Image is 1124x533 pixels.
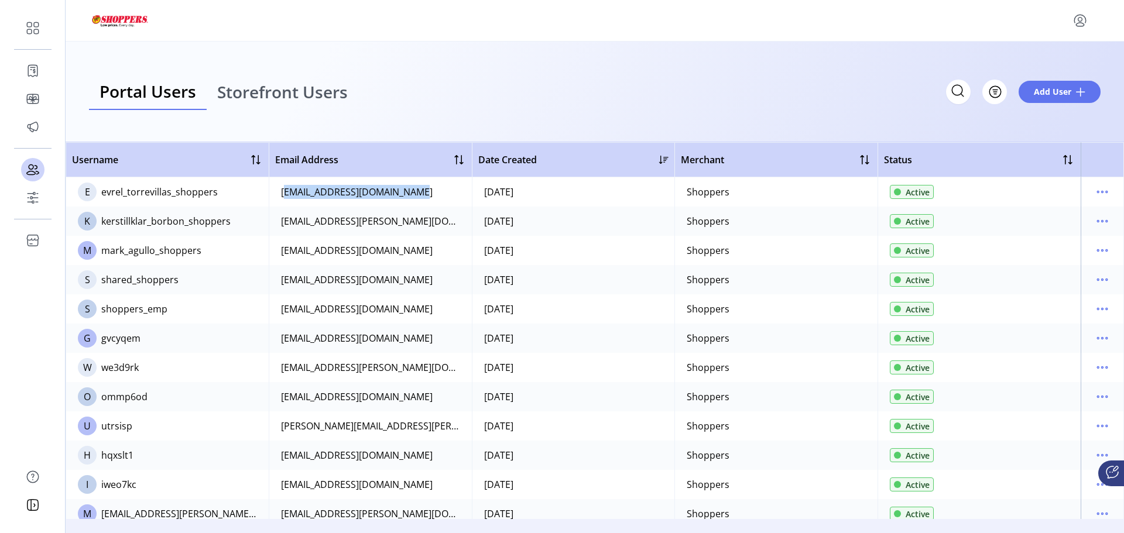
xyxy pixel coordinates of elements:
[101,185,218,199] div: evrel_torrevillas_shoppers
[681,153,724,167] span: Merchant
[982,80,1007,104] button: Filter Button
[687,243,729,257] div: Shoppers
[84,448,91,462] span: H
[687,507,729,521] div: Shoppers
[83,507,91,521] span: M
[85,185,90,199] span: E
[281,360,460,374] div: [EMAIL_ADDRESS][PERSON_NAME][DOMAIN_NAME]
[207,74,358,111] a: Storefront Users
[89,74,207,111] a: Portal Users
[281,507,460,521] div: [EMAIL_ADDRESS][PERSON_NAME][DOMAIN_NAME]
[906,391,930,403] span: Active
[687,390,729,404] div: Shoppers
[472,294,675,324] td: [DATE]
[101,477,136,491] div: iweo7kc
[1093,417,1112,435] button: menu
[1034,85,1071,98] span: Add User
[281,214,460,228] div: [EMAIL_ADDRESS][PERSON_NAME][DOMAIN_NAME]
[1093,329,1112,348] button: menu
[101,390,148,404] div: ommp6od
[101,273,179,287] div: shared_shoppers
[84,331,91,345] span: G
[906,186,930,198] span: Active
[101,214,231,228] div: kerstillklar_borbon_shoppers
[84,390,91,404] span: O
[687,302,729,316] div: Shoppers
[1093,446,1112,465] button: menu
[906,245,930,257] span: Active
[687,214,729,228] div: Shoppers
[472,236,675,265] td: [DATE]
[101,507,257,521] div: [EMAIL_ADDRESS][PERSON_NAME][DOMAIN_NAME]
[281,273,433,287] div: [EMAIL_ADDRESS][DOMAIN_NAME]
[100,83,196,99] span: Portal Users
[281,390,433,404] div: [EMAIL_ADDRESS][DOMAIN_NAME]
[281,448,433,462] div: [EMAIL_ADDRESS][DOMAIN_NAME]
[472,324,675,353] td: [DATE]
[281,477,433,491] div: [EMAIL_ADDRESS][DOMAIN_NAME]
[83,243,91,257] span: M
[884,153,912,167] span: Status
[946,80,971,104] input: Search
[89,12,152,29] img: logo
[281,302,433,316] div: [EMAIL_ADDRESS][DOMAIN_NAME]
[906,449,930,462] span: Active
[472,353,675,382] td: [DATE]
[906,274,930,286] span: Active
[1093,183,1112,201] button: menu
[1093,387,1112,406] button: menu
[906,479,930,491] span: Active
[101,419,132,433] div: utrsisp
[906,303,930,315] span: Active
[86,477,88,491] span: I
[1093,270,1112,289] button: menu
[84,419,91,433] span: U
[1093,358,1112,377] button: menu
[687,477,729,491] div: Shoppers
[687,185,729,199] div: Shoppers
[472,207,675,236] td: [DATE]
[687,448,729,462] div: Shoppers
[472,265,675,294] td: [DATE]
[1071,11,1089,30] button: menu
[1019,81,1101,103] button: Add User
[687,331,729,345] div: Shoppers
[275,153,338,167] span: Email Address
[281,331,433,345] div: [EMAIL_ADDRESS][DOMAIN_NAME]
[101,448,133,462] div: hqxslt1
[472,441,675,470] td: [DATE]
[687,419,729,433] div: Shoppers
[687,273,729,287] div: Shoppers
[85,302,90,316] span: S
[472,177,675,207] td: [DATE]
[472,499,675,528] td: [DATE]
[472,411,675,441] td: [DATE]
[472,470,675,499] td: [DATE]
[217,84,348,100] span: Storefront Users
[906,420,930,432] span: Active
[101,331,140,345] div: gvcyqem
[906,215,930,228] span: Active
[85,273,90,287] span: S
[1093,475,1112,494] button: menu
[101,360,139,374] div: we3d9rk
[101,302,167,316] div: shoppers_emp
[84,214,90,228] span: K
[83,360,92,374] span: W
[906,508,930,520] span: Active
[687,360,729,374] div: Shoppers
[281,243,433,257] div: [EMAIL_ADDRESS][DOMAIN_NAME]
[478,153,537,167] span: Date Created
[1093,300,1112,318] button: menu
[1093,504,1112,523] button: menu
[906,332,930,345] span: Active
[1093,241,1112,260] button: menu
[1093,212,1112,231] button: menu
[281,185,433,199] div: [EMAIL_ADDRESS][DOMAIN_NAME]
[72,153,118,167] span: Username
[472,382,675,411] td: [DATE]
[906,362,930,374] span: Active
[281,419,460,433] div: [PERSON_NAME][EMAIL_ADDRESS][PERSON_NAME][DOMAIN_NAME]
[101,243,201,257] div: mark_agullo_shoppers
